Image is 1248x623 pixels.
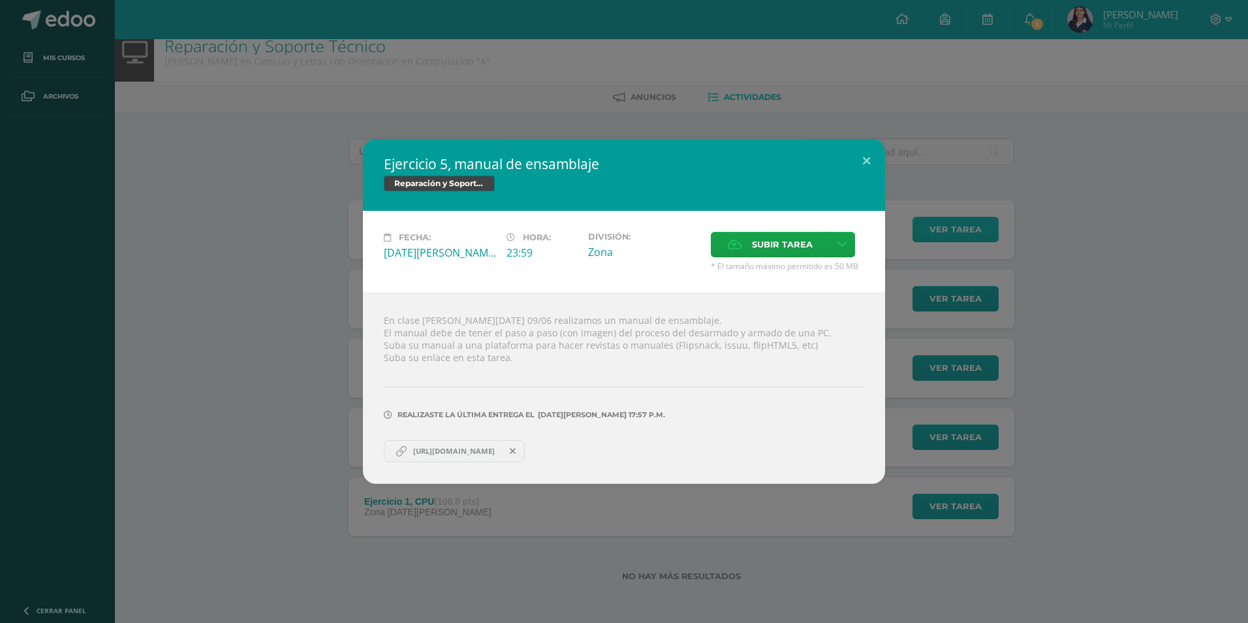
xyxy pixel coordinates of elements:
span: * El tamaño máximo permitido es 50 MB [711,261,864,272]
div: Zona [588,245,700,259]
span: Hora: [523,232,551,242]
span: Remover entrega [502,444,524,458]
span: Fecha: [399,232,431,242]
span: Subir tarea [752,232,813,257]
span: [URL][DOMAIN_NAME] [407,446,501,456]
label: División: [588,232,700,242]
div: En clase [PERSON_NAME][DATE] 09/06 realizamos un manual de ensamblaje. El manual debe de tener el... [363,293,885,484]
div: 23:59 [507,246,578,260]
a: [URL][DOMAIN_NAME] [384,440,525,462]
div: [DATE][PERSON_NAME] [384,246,496,260]
h2: Ejercicio 5, manual de ensamblaje [384,155,864,173]
button: Close (Esc) [848,139,885,184]
span: Realizaste la última entrega el [398,410,535,419]
span: Reparación y Soporte Técnico [384,176,495,191]
span: [DATE][PERSON_NAME] 17:57 p.m. [535,415,665,415]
